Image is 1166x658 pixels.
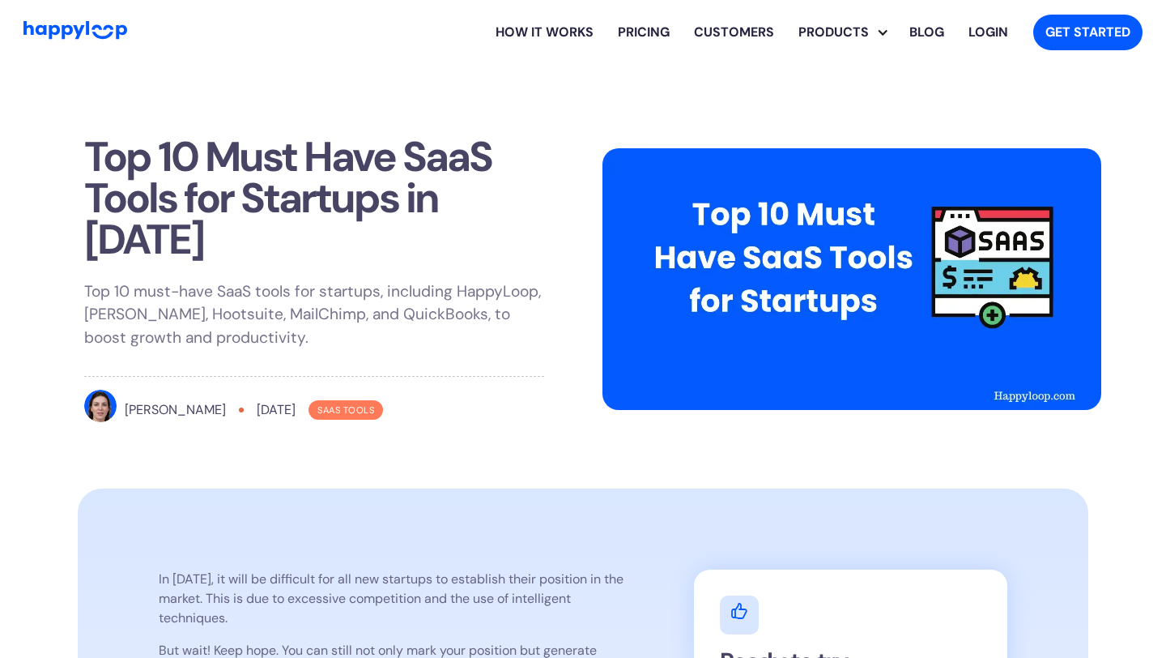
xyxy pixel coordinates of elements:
div: PRODUCTS [798,6,897,58]
div: saas tools [309,400,383,419]
a: Learn how HappyLoop works [682,6,786,58]
div: [PERSON_NAME] [125,400,226,420]
img: HappyLoop Logo [23,21,127,40]
p: Top 10 must-have SaaS tools for startups, including HappyLoop, [PERSON_NAME], Hootsuite, MailChim... [84,280,544,350]
a: View HappyLoop pricing plans [606,6,682,58]
a: Go to Home Page [23,21,127,44]
div: Explore HappyLoop use cases [786,6,897,58]
div: [DATE] [257,400,296,420]
p: In [DATE], it will be difficult for all new startups to establish their position in the market. T... [159,570,629,628]
a: Get started with HappyLoop [1033,15,1143,50]
a: Visit the HappyLoop blog for insights [897,6,956,58]
a: Learn how HappyLoop works [483,6,606,58]
div: PRODUCTS [786,23,881,42]
a: Log in to your HappyLoop account [956,6,1020,58]
h1: Top 10 Must Have SaaS Tools for Startups in [DATE] [84,136,544,261]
